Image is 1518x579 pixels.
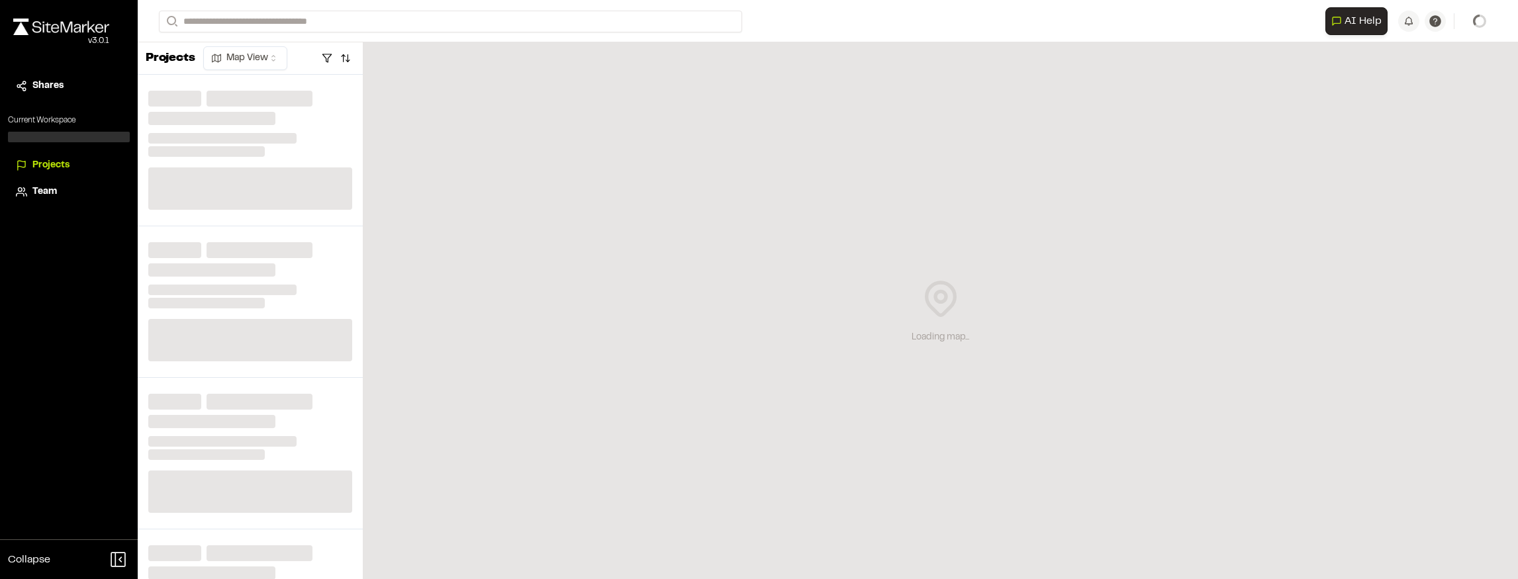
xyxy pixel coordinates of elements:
[13,19,109,35] img: rebrand.png
[912,330,969,345] div: Loading map...
[32,79,64,93] span: Shares
[8,114,130,126] p: Current Workspace
[16,158,122,173] a: Projects
[146,50,195,67] p: Projects
[13,35,109,47] div: Oh geez...please don't...
[32,185,57,199] span: Team
[1325,7,1388,35] button: Open AI Assistant
[16,79,122,93] a: Shares
[1325,7,1393,35] div: Open AI Assistant
[1345,13,1382,29] span: AI Help
[32,158,70,173] span: Projects
[159,11,183,32] button: Search
[8,552,50,568] span: Collapse
[16,185,122,199] a: Team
